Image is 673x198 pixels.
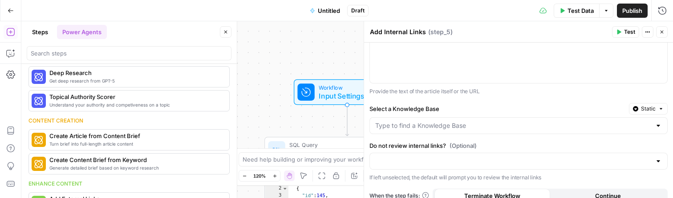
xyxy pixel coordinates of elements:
[369,87,668,96] p: Provide the text of the article itself or the URL
[265,186,288,193] div: 2
[370,28,426,36] textarea: Add Internal Links
[49,68,222,77] span: Deep Research
[345,105,349,136] g: Edge from start to step_4
[629,103,668,115] button: Static
[450,141,477,150] span: (Optional)
[369,173,668,182] p: If left unselected, the default will prompt you to review the internal links
[31,49,227,58] input: Search steps
[49,155,222,164] span: Create Content Brief from Keyword
[617,4,648,18] button: Publish
[351,7,365,15] span: Draft
[641,105,656,113] span: Static
[28,117,230,125] div: Content creation
[624,28,635,36] span: Test
[319,91,372,101] span: Input Settings
[428,28,453,36] span: ( step_5 )
[318,6,340,15] span: Untitled
[28,180,230,188] div: Enhance content
[264,79,430,105] div: WorkflowInput SettingsInputs
[622,6,642,15] span: Publish
[49,164,222,171] span: Generate detailed brief based on keyword research
[369,104,625,113] label: Select a Knowledge Base
[289,141,400,149] span: SQL Query
[319,83,372,91] span: Workflow
[57,25,107,39] button: Power Agents
[49,92,222,101] span: Topical Authority Scorer
[49,131,222,140] span: Create Article from Content Brief
[568,6,594,15] span: Test Data
[304,4,345,18] button: Untitled
[554,4,599,18] button: Test Data
[253,172,266,179] span: 120%
[375,121,651,130] input: Type to find a Knowledge Base
[49,77,222,84] span: Get deep research from GPT-5
[282,186,288,193] span: Toggle code folding, rows 2 through 25
[27,25,53,39] button: Steps
[369,141,668,150] label: Do not review internal links?
[612,26,639,38] button: Test
[49,101,222,108] span: Understand your authority and competiveness on a topic
[49,140,222,147] span: Turn brief into full-length article content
